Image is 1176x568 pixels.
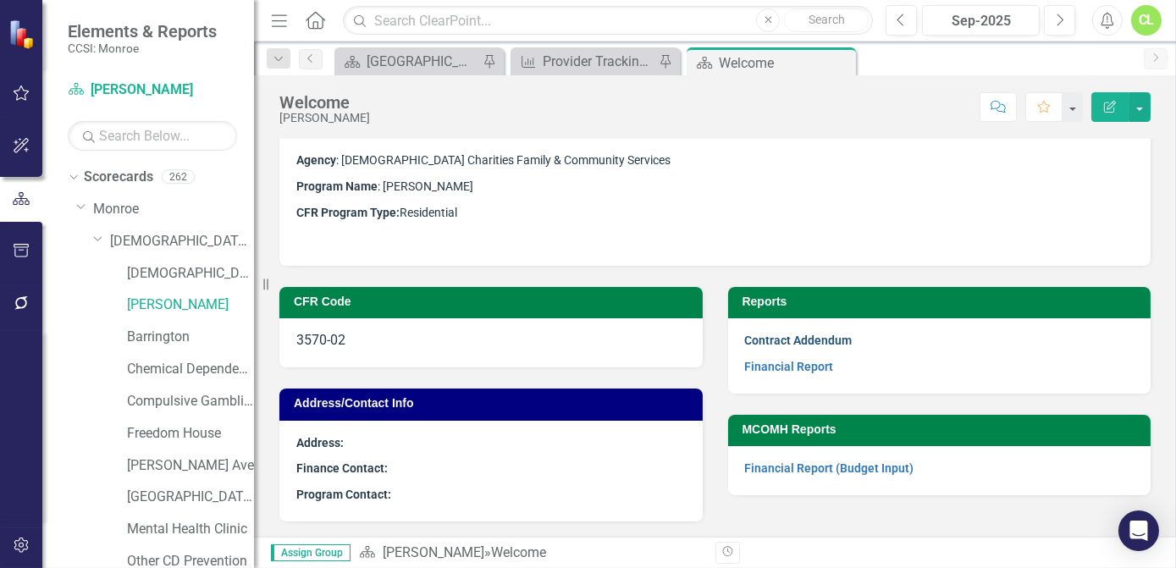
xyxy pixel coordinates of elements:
[928,11,1034,31] div: Sep-2025
[491,544,546,560] div: Welcome
[127,392,254,411] a: Compulsive Gambling Treatment
[127,488,254,507] a: [GEOGRAPHIC_DATA]
[515,51,654,72] a: Provider Tracking (Multi-view)
[784,8,869,32] button: Search
[296,436,344,449] strong: Address:
[743,295,1143,308] h3: Reports
[296,153,671,167] span: : [DEMOGRAPHIC_DATA] Charities Family & Community Services
[68,80,237,100] a: [PERSON_NAME]
[127,520,254,539] a: Mental Health Clinic
[296,179,378,193] strong: Program Name
[93,200,254,219] a: Monroe
[543,51,654,72] div: Provider Tracking (Multi-view)
[367,51,478,72] div: [GEOGRAPHIC_DATA]
[296,488,391,501] strong: Program Contact:
[1118,510,1159,551] div: Open Intercom Messenger
[127,264,254,284] a: [DEMOGRAPHIC_DATA] Charities Family & Community Services (MCOMH Internal)
[271,544,351,561] span: Assign Group
[8,19,38,49] img: ClearPoint Strategy
[294,397,694,410] h3: Address/Contact Info
[162,170,195,185] div: 262
[296,179,473,193] span: : [PERSON_NAME]
[110,232,254,251] a: [DEMOGRAPHIC_DATA] Charities Family & Community Services
[384,461,388,475] strong: :
[745,334,853,347] a: Contract Addendum
[68,41,217,55] small: CCSI: Monroe
[745,360,834,373] a: Financial Report
[279,93,370,112] div: Welcome
[296,153,336,167] strong: Agency
[68,21,217,41] span: Elements & Reports
[127,424,254,444] a: Freedom House
[719,52,852,74] div: Welcome
[84,168,153,187] a: Scorecards
[339,51,478,72] a: [GEOGRAPHIC_DATA]
[359,543,703,563] div: »
[127,360,254,379] a: Chemical Dependency Outpatient
[809,13,845,26] span: Search
[343,6,873,36] input: Search ClearPoint...
[296,206,400,219] strong: CFR Program Type:
[68,121,237,151] input: Search Below...
[922,5,1040,36] button: Sep-2025
[296,461,384,475] span: Finance Contact
[296,332,345,348] span: 3570-02
[383,544,484,560] a: [PERSON_NAME]
[745,461,914,475] a: Financial Report (Budget Input)
[743,423,1143,436] h3: MCOMH Reports
[127,328,254,347] a: Barrington
[127,456,254,476] a: [PERSON_NAME] Ave
[296,206,457,219] span: Residential
[1131,5,1162,36] button: CL
[127,295,254,315] a: [PERSON_NAME]
[294,295,694,308] h3: CFR Code
[279,112,370,124] div: [PERSON_NAME]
